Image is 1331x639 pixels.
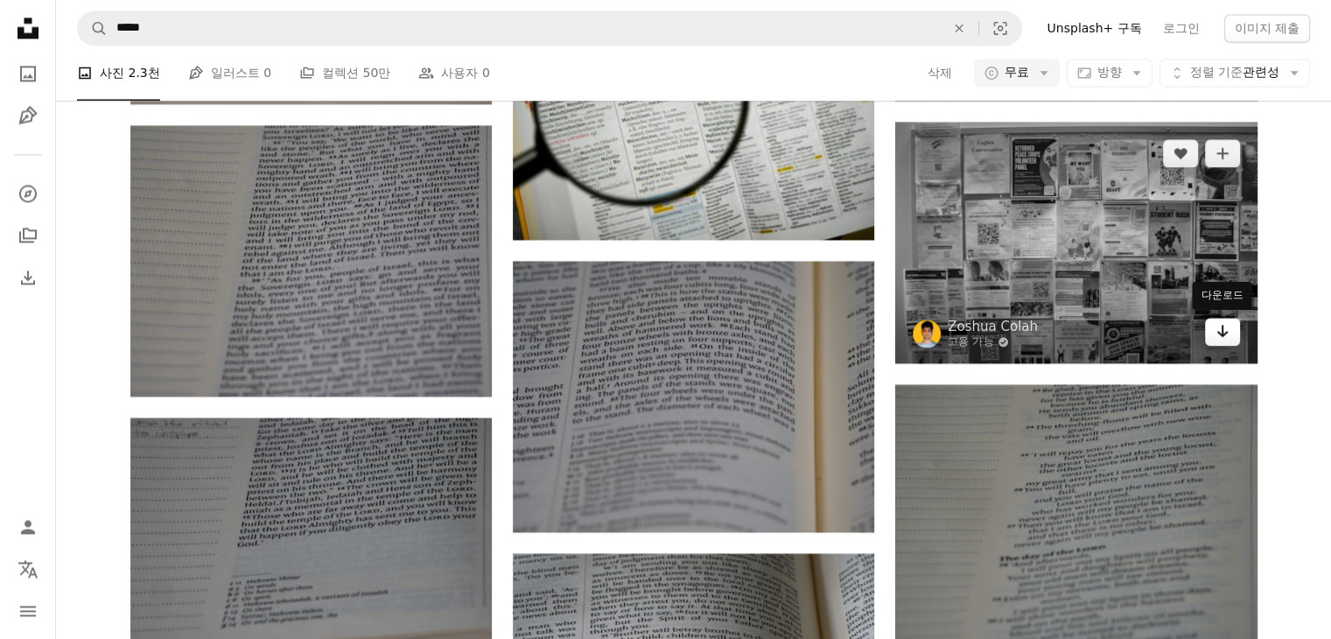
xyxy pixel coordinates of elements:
a: 로그인 [1152,14,1210,42]
span: 무료 [1005,65,1029,82]
img: 문자 메시지 [513,261,874,532]
img: 게시판은 많은 포스터로 덮여 있습니다. [895,122,1257,362]
a: 게시판은 많은 포스터로 덮여 있습니다. [895,234,1257,249]
a: 글이 적힌 책의 클로즈업 [130,253,492,269]
a: 로그인 / 가입 [11,509,46,544]
button: 삭제 [927,60,953,88]
button: 컬렉션에 추가 [1205,139,1240,167]
span: 50만 [363,64,391,83]
a: Zoshua Colah [948,318,1038,335]
a: 일러스트 [11,98,46,133]
a: 사용자 0 [418,46,489,102]
button: 메뉴 [11,593,46,628]
a: 돋보기는 사전 페이지에 초점을 맞춥니다. [513,95,874,111]
button: 시각적 검색 [979,11,1021,45]
button: 방향 [1067,60,1152,88]
span: 0 [263,64,271,83]
a: 문자 메시지 [513,388,874,404]
a: 글씨가 쓰여진 책의 클로즈업 [130,545,492,561]
span: 관련성 [1190,65,1279,82]
img: Zoshua Colah의 프로필로 이동 [913,319,941,348]
button: Unsplash 검색 [78,11,108,45]
a: 컬렉션 50만 [299,46,390,102]
span: 정렬 기준 [1190,66,1243,80]
a: 다운로드 [1205,318,1240,346]
a: 컬렉션 [11,218,46,253]
a: 다운로드 내역 [11,260,46,295]
a: 고용 가능 [948,335,1038,349]
button: 이미지 제출 [1224,14,1310,42]
span: 0 [482,64,490,83]
div: 다운로드 [1192,282,1251,310]
button: 언어 [11,551,46,586]
button: 좋아요 [1163,139,1198,167]
img: 글이 적힌 책의 클로즈업 [130,125,492,397]
a: 홈 — Unsplash [11,11,46,49]
a: 일러스트 0 [188,46,271,102]
a: 책의 텍스트 클로즈업 [895,511,1257,527]
a: Unsplash+ 구독 [1036,14,1152,42]
button: 삭제 [940,11,978,45]
a: 사진 [11,56,46,91]
span: 방향 [1097,66,1122,80]
button: 무료 [974,60,1060,88]
form: 사이트 전체에서 이미지 찾기 [77,11,1022,46]
button: 정렬 기준관련성 [1159,60,1310,88]
a: 탐색 [11,176,46,211]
